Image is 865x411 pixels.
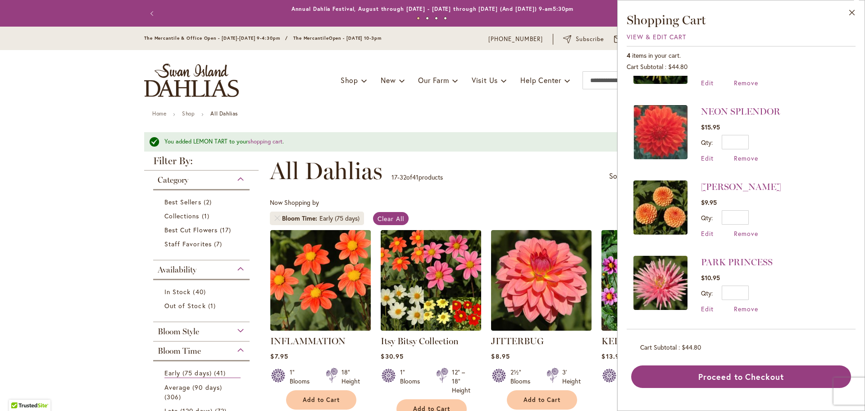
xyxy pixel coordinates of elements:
[563,35,604,44] a: Subscribe
[341,75,358,85] span: Shop
[164,239,241,249] a: Staff Favorites
[204,197,214,207] span: 2
[270,198,319,207] span: Now Shopping by
[164,287,191,296] span: In Stock
[341,368,360,386] div: 18" Height
[381,324,481,332] a: Itsy Bitsy Collection
[491,230,592,331] img: JITTERBUG
[627,32,686,41] a: View & Edit Cart
[734,154,758,162] a: Remove
[164,138,694,146] div: You added LEMON TART to your .
[633,105,687,159] img: NEON SPLENDOR
[576,35,604,44] span: Subscribe
[627,62,663,71] span: Cart Subtotal
[488,35,543,44] a: [PHONE_NUMBER]
[701,138,713,147] label: Qty
[182,110,195,117] a: Shop
[144,35,329,41] span: The Mercantile & Office Open - [DATE]-[DATE] 9-4:30pm / The Mercantile
[282,214,319,223] span: Bloom Time
[633,180,687,235] img: AMBER QUEEN
[632,51,681,60] span: items in your cart.
[701,123,720,131] span: $15.95
[193,287,208,296] span: 40
[701,257,773,268] a: PARK PRINCESS
[472,75,498,85] span: Visit Us
[631,365,851,388] button: Proceed to Checkout
[381,75,396,85] span: New
[418,75,449,85] span: Our Farm
[491,352,510,360] span: $8.95
[701,229,714,238] a: Edit
[633,180,687,238] a: AMBER QUEEN
[417,17,420,20] button: 1 of 4
[381,230,481,331] img: Itsy Bitsy Collection
[701,154,714,162] a: Edit
[701,181,781,192] a: [PERSON_NAME]
[444,17,447,20] button: 4 of 4
[701,79,714,87] a: Edit
[640,343,677,351] span: Cart Subtotal
[164,383,222,392] span: Average (90 days)
[614,35,654,44] a: Email Us
[668,62,687,71] span: $44.80
[701,106,780,117] a: NEON SPLENDOR
[400,368,425,395] div: 1" Blooms
[734,305,758,313] a: Remove
[214,239,224,249] span: 7
[164,211,241,221] a: Collections
[274,216,280,221] a: Remove Bloom Time Early (75 days)
[152,110,166,117] a: Home
[144,156,259,171] strong: Filter By:
[633,105,687,162] a: NEON SPLENDOR
[158,265,196,275] span: Availability
[220,225,233,235] span: 17
[412,173,419,181] span: 41
[164,369,212,377] span: Early (75 days)
[164,392,183,402] span: 306
[329,35,382,41] span: Open - [DATE] 10-3pm
[164,197,241,207] a: Best Sellers
[426,17,429,20] button: 2 of 4
[491,336,544,346] a: JITTERBUG
[286,390,356,410] button: Add to Cart
[164,383,241,402] a: Average (90 days) 306
[524,396,560,404] span: Add to Cart
[627,12,706,28] span: Shopping Cart
[701,305,714,313] span: Edit
[270,352,288,360] span: $7.95
[601,324,702,332] a: KELSEY DWARF
[378,214,404,223] span: Clear All
[290,368,315,386] div: 1" Blooms
[270,230,371,331] img: INFLAMMATION
[270,324,371,332] a: INFLAMMATION
[270,336,346,346] a: INFLAMMATION
[682,343,701,351] span: $44.80
[601,336,673,346] a: KELSEY DWARF
[452,368,470,395] div: 12" – 18" Height
[392,173,397,181] span: 17
[734,229,758,238] a: Remove
[601,230,702,331] img: KELSEY DWARF
[270,157,382,185] span: All Dahlias
[164,301,206,310] span: Out of Stock
[562,368,581,386] div: 3' Height
[214,368,228,378] span: 41
[609,168,633,185] label: Sort by:
[164,226,218,234] span: Best Cut Flowers
[158,346,201,356] span: Bloom Time
[520,75,561,85] span: Help Center
[202,211,212,221] span: 1
[507,390,577,410] button: Add to Cart
[400,173,406,181] span: 32
[392,170,443,185] p: - of products
[734,79,758,87] a: Remove
[208,301,218,310] span: 1
[144,5,162,23] button: Previous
